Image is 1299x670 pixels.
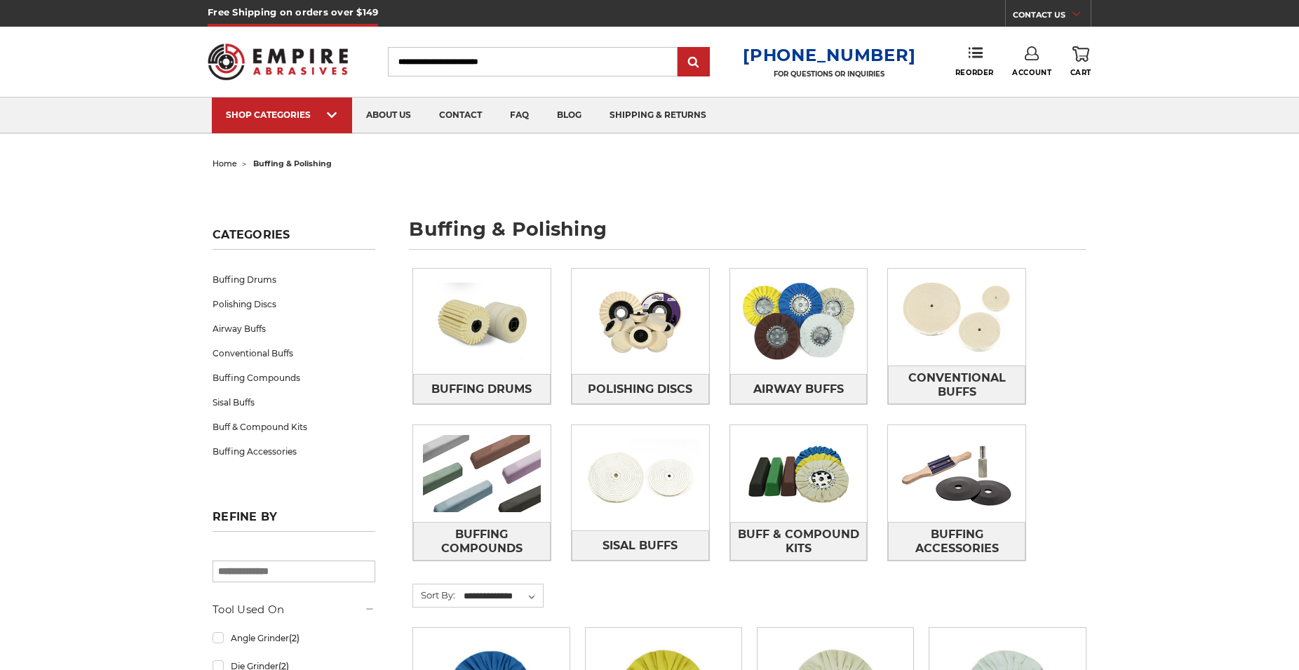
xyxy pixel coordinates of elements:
[413,374,551,404] a: Buffing Drums
[888,522,1025,561] a: Buffing Accessories
[289,633,299,643] span: (2)
[743,45,915,65] a: [PHONE_NUMBER]
[1013,7,1091,27] a: CONTACT US
[730,522,868,561] a: Buff & Compound Kits
[588,377,692,401] span: Polishing Discs
[1070,68,1091,77] span: Cart
[213,366,375,390] a: Buffing Compounds
[888,425,1025,522] img: Buffing Accessories
[425,98,496,133] a: contact
[213,510,375,532] h5: Refine by
[213,267,375,292] a: Buffing Drums
[213,626,375,650] a: Angle Grinder
[603,534,678,558] span: Sisal Buffs
[414,523,550,561] span: Buffing Compounds
[731,523,867,561] span: Buff & Compound Kits
[496,98,543,133] a: faq
[889,523,1025,561] span: Buffing Accessories
[543,98,595,133] a: blog
[208,34,348,89] img: Empire Abrasives
[413,522,551,561] a: Buffing Compounds
[680,48,708,76] input: Submit
[409,220,1086,250] h1: buffing & polishing
[595,98,720,133] a: shipping & returns
[1070,46,1091,77] a: Cart
[213,159,237,168] a: home
[213,415,375,439] a: Buff & Compound Kits
[226,109,338,120] div: SHOP CATEGORIES
[413,273,551,370] img: Buffing Drums
[352,98,425,133] a: about us
[955,46,994,76] a: Reorder
[213,601,375,618] h5: Tool Used On
[955,68,994,77] span: Reorder
[213,316,375,341] a: Airway Buffs
[730,374,868,404] a: Airway Buffs
[730,425,868,522] img: Buff & Compound Kits
[888,366,1025,404] a: Conventional Buffs
[889,366,1025,404] span: Conventional Buffs
[431,377,532,401] span: Buffing Drums
[572,530,709,561] a: Sisal Buffs
[213,390,375,415] a: Sisal Buffs
[888,269,1025,366] img: Conventional Buffs
[743,69,915,79] p: FOR QUESTIONS OR INQUIRIES
[572,374,709,404] a: Polishing Discs
[572,429,709,526] img: Sisal Buffs
[413,584,455,605] label: Sort By:
[253,159,332,168] span: buffing & polishing
[213,439,375,464] a: Buffing Accessories
[413,425,551,522] img: Buffing Compounds
[572,273,709,370] img: Polishing Discs
[462,586,543,607] select: Sort By:
[213,341,375,366] a: Conventional Buffs
[213,228,375,250] h5: Categories
[730,273,868,370] img: Airway Buffs
[753,377,844,401] span: Airway Buffs
[1012,68,1051,77] span: Account
[213,292,375,316] a: Polishing Discs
